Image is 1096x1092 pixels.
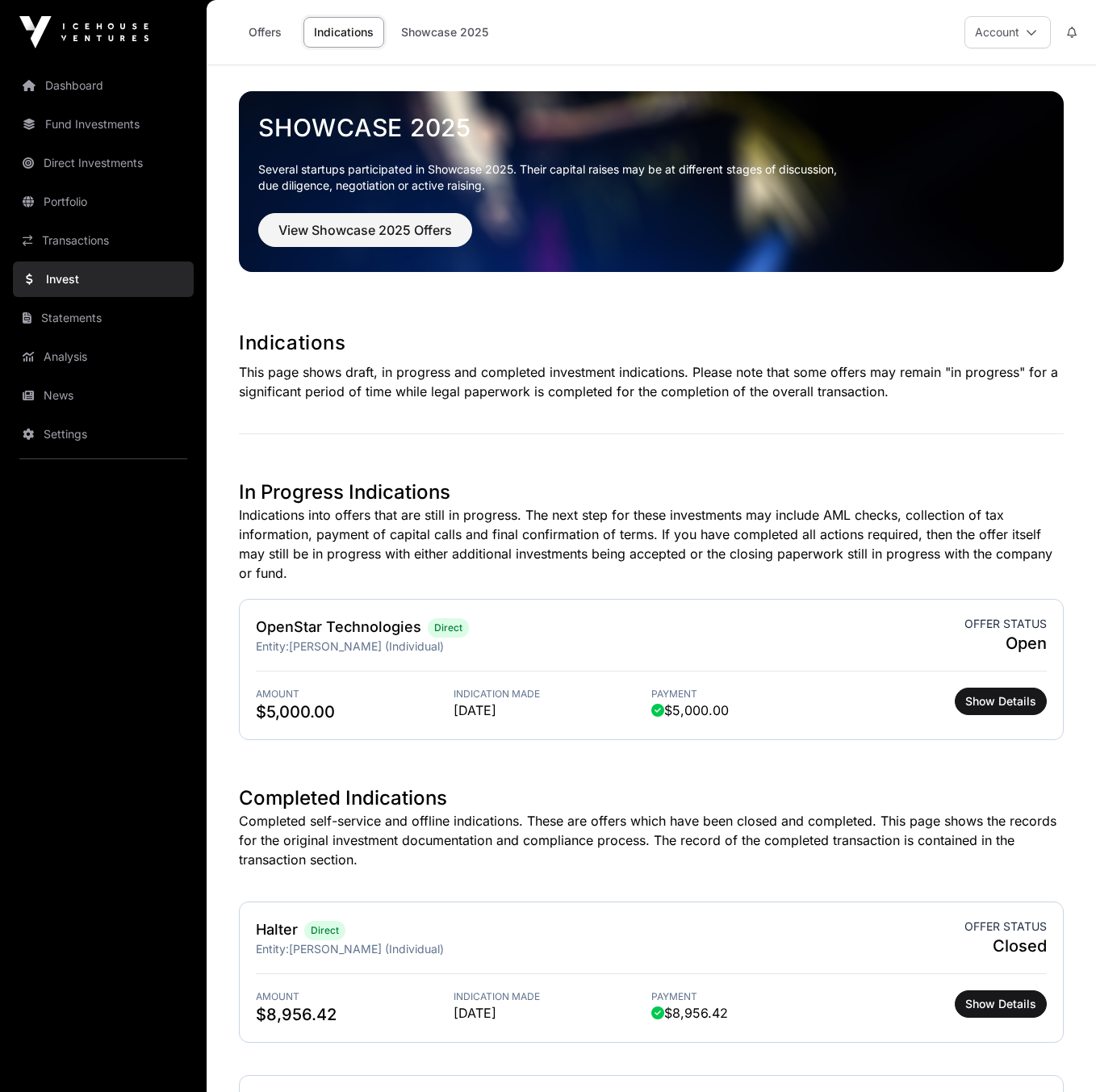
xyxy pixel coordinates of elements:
[239,362,1064,401] p: This page shows draft, in progress and completed investment indications. Please note that some of...
[13,68,194,103] a: Dashboard
[13,184,194,220] a: Portfolio
[1015,1015,1096,1092] iframe: Chat Widget
[965,693,1036,709] span: Show Details
[454,701,651,720] span: [DATE]
[434,621,462,634] span: Direct
[256,618,421,635] a: OpenStar Technologies
[256,1003,454,1026] span: $8,956.42
[13,223,194,258] a: Transactions
[19,16,149,48] img: Icehouse Ventures Logo
[454,1003,651,1023] span: [DATE]
[454,990,651,1003] span: Indication Made
[256,918,298,941] h2: Halter
[239,479,1064,505] h1: In Progress Indications
[258,213,472,247] button: View Showcase 2025 Offers
[965,996,1036,1012] span: Show Details
[256,688,454,701] span: Amount
[964,616,1047,632] span: Offer status
[651,701,729,720] span: $5,000.00
[13,339,194,374] a: Analysis
[258,229,472,245] a: View Showcase 2025 Offers
[256,990,454,1003] span: Amount
[239,91,1064,272] img: Showcase 2025
[391,17,499,48] a: Showcase 2025
[955,990,1047,1018] button: Show Details
[256,639,289,653] span: Entity:
[256,701,454,723] span: $5,000.00
[964,918,1047,935] span: Offer status
[258,113,1044,142] a: Showcase 2025
[278,220,452,240] span: View Showcase 2025 Offers
[232,17,297,48] a: Offers
[289,639,444,653] span: [PERSON_NAME] (Individual)
[964,632,1047,655] span: Open
[964,935,1047,957] span: Closed
[651,688,849,701] span: Payment
[13,378,194,413] a: News
[13,261,194,297] a: Invest
[303,17,384,48] a: Indications
[239,505,1064,583] p: Indications into offers that are still in progress. The next step for these investments may inclu...
[239,785,1064,811] h1: Completed Indications
[955,688,1047,715] button: Show Details
[256,942,289,956] span: Entity:
[311,924,339,937] span: Direct
[239,811,1064,869] p: Completed self-service and offline indications. These are offers which have been closed and compl...
[239,330,1064,356] h1: Indications
[964,16,1051,48] button: Account
[651,1003,728,1023] span: $8,956.42
[454,688,651,701] span: Indication Made
[13,416,194,452] a: Settings
[289,942,444,956] span: [PERSON_NAME] (Individual)
[13,300,194,336] a: Statements
[258,161,1044,194] p: Several startups participated in Showcase 2025. Their capital raises may be at different stages o...
[651,990,849,1003] span: Payment
[13,145,194,181] a: Direct Investments
[13,107,194,142] a: Fund Investments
